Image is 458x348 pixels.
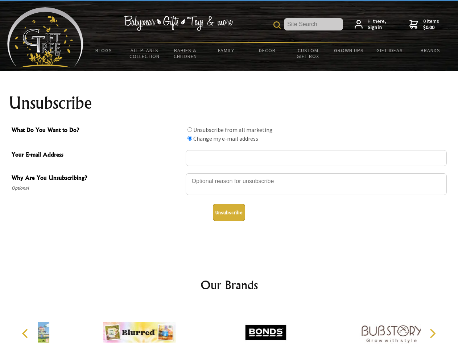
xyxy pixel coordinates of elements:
input: Your E-mail Address [186,150,447,166]
a: All Plants Collection [124,43,165,64]
span: Your E-mail Address [12,150,182,161]
strong: Sign in [368,24,386,31]
a: Gift Ideas [369,43,410,58]
a: Decor [247,43,288,58]
span: Hi there, [368,18,386,31]
h1: Unsubscribe [9,94,450,112]
button: Previous [18,326,34,341]
label: Unsubscribe from all marketing [193,126,273,133]
a: Family [206,43,247,58]
span: Optional [12,184,182,192]
a: Brands [410,43,451,58]
button: Unsubscribe [213,204,245,221]
span: Why Are You Unsubscribing? [12,173,182,184]
span: What Do You Want to Do? [12,125,182,136]
a: Hi there,Sign in [355,18,386,31]
strong: $0.00 [423,24,439,31]
label: Change my e-mail address [193,135,258,142]
h2: Our Brands [15,276,444,294]
img: Babywear - Gifts - Toys & more [124,16,233,31]
input: What Do You Want to Do? [187,127,192,132]
span: 0 items [423,18,439,31]
textarea: Why Are You Unsubscribing? [186,173,447,195]
input: What Do You Want to Do? [187,136,192,141]
img: product search [273,21,281,29]
a: Custom Gift Box [288,43,329,64]
a: Grown Ups [328,43,369,58]
button: Next [424,326,440,341]
img: Babyware - Gifts - Toys and more... [7,7,83,67]
input: Site Search [284,18,343,30]
a: BLOGS [83,43,124,58]
a: Babies & Children [165,43,206,64]
a: 0 items$0.00 [409,18,439,31]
